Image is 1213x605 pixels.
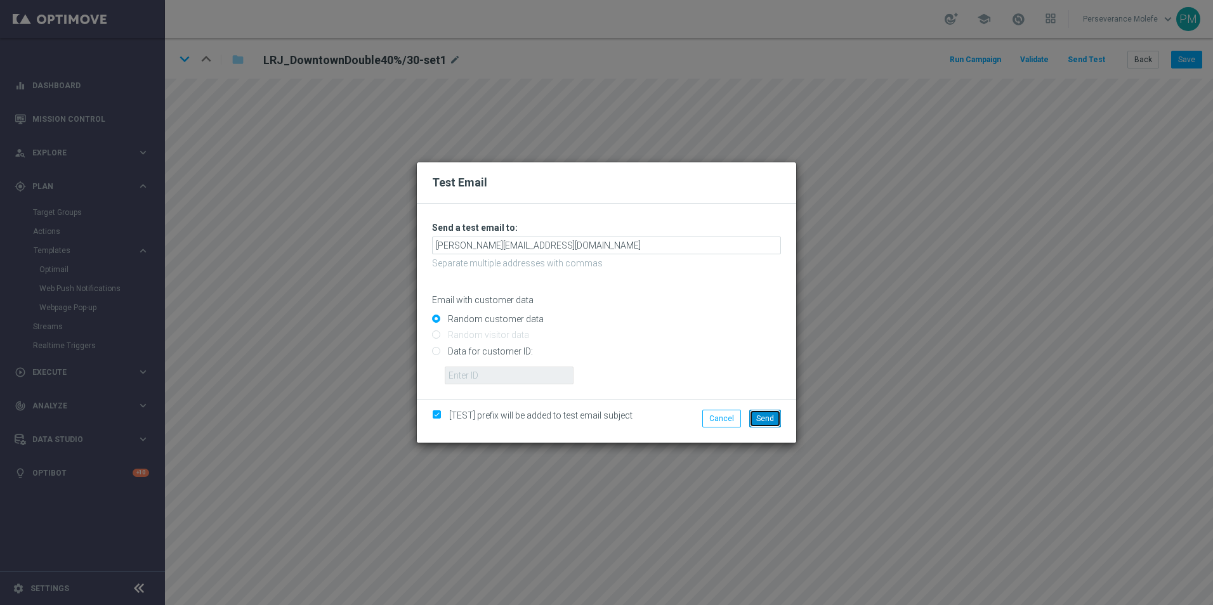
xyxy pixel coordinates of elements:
[432,175,781,190] h2: Test Email
[432,294,781,306] p: Email with customer data
[702,410,741,427] button: Cancel
[749,410,781,427] button: Send
[432,222,781,233] h3: Send a test email to:
[432,257,781,269] p: Separate multiple addresses with commas
[445,313,544,325] label: Random customer data
[756,414,774,423] span: Send
[445,367,574,384] input: Enter ID
[449,410,633,420] span: [TEST] prefix will be added to test email subject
